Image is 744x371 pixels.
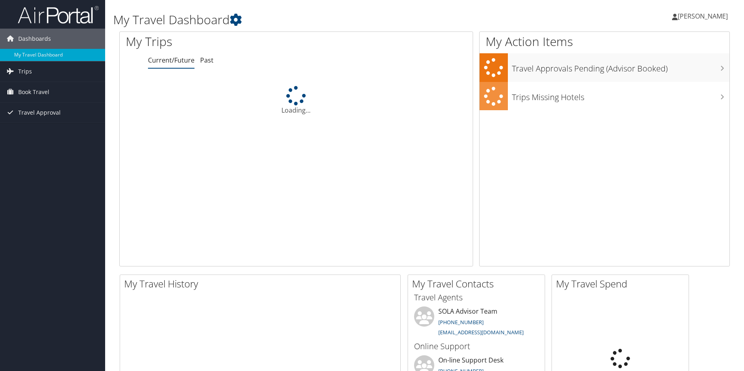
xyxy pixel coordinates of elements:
a: [PERSON_NAME] [672,4,736,28]
span: Dashboards [18,29,51,49]
h2: My Travel History [124,277,400,291]
h3: Travel Approvals Pending (Advisor Booked) [512,59,729,74]
h1: My Action Items [480,33,729,50]
h3: Trips Missing Hotels [512,88,729,103]
span: Travel Approval [18,103,61,123]
span: [PERSON_NAME] [678,12,728,21]
a: Travel Approvals Pending (Advisor Booked) [480,53,729,82]
h2: My Travel Contacts [412,277,545,291]
a: [EMAIL_ADDRESS][DOMAIN_NAME] [438,329,524,336]
h2: My Travel Spend [556,277,689,291]
div: Loading... [120,86,473,115]
li: SOLA Advisor Team [410,306,543,340]
a: [PHONE_NUMBER] [438,319,484,326]
span: Trips [18,61,32,82]
h3: Travel Agents [414,292,539,303]
h1: My Travel Dashboard [113,11,528,28]
span: Book Travel [18,82,49,102]
img: airportal-logo.png [18,5,99,24]
a: Trips Missing Hotels [480,82,729,111]
h3: Online Support [414,341,539,352]
h1: My Trips [126,33,319,50]
a: Past [200,56,213,65]
a: Current/Future [148,56,194,65]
